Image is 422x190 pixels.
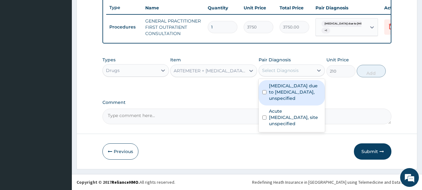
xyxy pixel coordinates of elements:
strong: Copyright © 2017 . [77,179,140,185]
span: + 1 [321,28,330,34]
th: Pair Diagnosis [312,2,381,14]
textarea: Type your message and hit 'Enter' [3,125,119,147]
div: Select Diagnosis [262,67,299,74]
label: Unit Price [326,57,349,63]
span: [MEDICAL_DATA] due to [MEDICAL_DATA] falc... [321,21,390,27]
th: Unit Price [241,2,276,14]
div: Minimize live chat window [102,3,117,18]
label: Acute [MEDICAL_DATA], site unspecified [269,108,321,127]
button: Submit [354,143,391,160]
footer: All rights reserved. [72,174,422,190]
span: We're online! [36,56,86,119]
button: Previous [102,143,138,160]
td: GENERAL PRACTITIONER FIRST OUTPATIENT CONSULTATION [142,15,205,40]
th: Name [142,2,205,14]
div: Chat with us now [32,35,105,43]
th: Total Price [276,2,312,14]
label: Item [170,57,181,63]
div: Drugs [106,67,120,74]
div: Redefining Heath Insurance in [GEOGRAPHIC_DATA] using Telemedicine and Data Science! [252,179,417,185]
a: RelianceHMO [112,179,138,185]
th: Type [106,2,142,13]
img: d_794563401_company_1708531726252_794563401 [12,31,25,47]
label: Comment [102,100,392,105]
td: Procedures [106,21,142,33]
label: [MEDICAL_DATA] due to [MEDICAL_DATA], unspecified [269,83,321,101]
th: Actions [381,2,412,14]
button: Add [357,65,386,77]
label: Pair Diagnosis [259,57,291,63]
label: Types [102,57,116,63]
th: Quantity [205,2,241,14]
div: ARTEMETER + [MEDICAL_DATA] TABLET - 20/120MG ([MEDICAL_DATA]) [174,68,246,74]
